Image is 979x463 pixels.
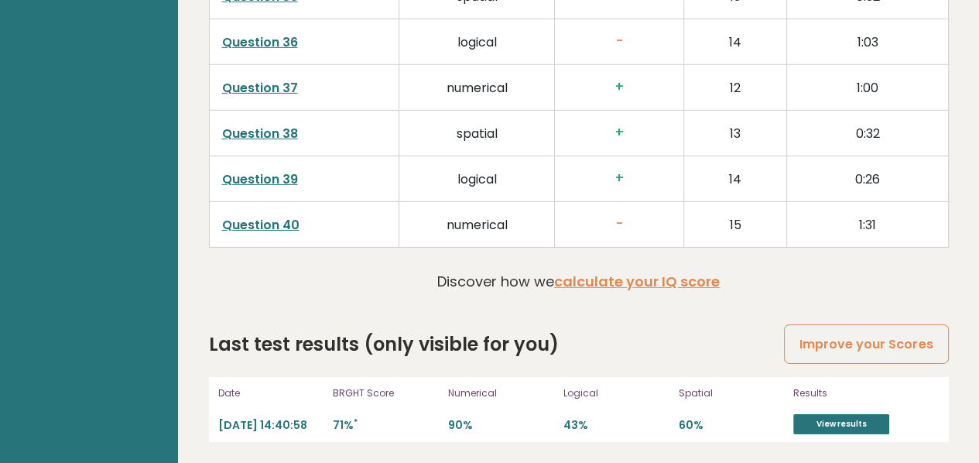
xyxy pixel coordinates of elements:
[399,19,555,64] td: logical
[554,272,720,291] a: calculate your IQ score
[684,64,787,110] td: 12
[787,110,948,156] td: 0:32
[222,33,298,51] a: Question 36
[567,79,671,95] h3: +
[222,79,298,97] a: Question 37
[399,110,555,156] td: spatial
[684,156,787,201] td: 14
[399,201,555,247] td: numerical
[448,418,554,433] p: 90%
[567,125,671,141] h3: +
[437,271,720,292] p: Discover how we
[333,418,439,433] p: 71%
[399,64,555,110] td: numerical
[567,216,671,232] h3: -
[793,414,889,434] a: View results
[222,216,300,234] a: Question 40
[684,19,787,64] td: 14
[218,418,324,433] p: [DATE] 14:40:58
[793,386,939,400] p: Results
[209,331,559,358] h2: Last test results (only visible for you)
[787,19,948,64] td: 1:03
[567,170,671,187] h3: +
[678,418,784,433] p: 60%
[567,33,671,50] h3: -
[448,386,554,400] p: Numerical
[784,324,948,364] a: Improve your Scores
[787,201,948,247] td: 1:31
[684,110,787,156] td: 13
[222,170,298,188] a: Question 39
[678,386,784,400] p: Spatial
[563,386,669,400] p: Logical
[333,386,439,400] p: BRGHT Score
[218,386,324,400] p: Date
[787,64,948,110] td: 1:00
[563,418,669,433] p: 43%
[399,156,555,201] td: logical
[684,201,787,247] td: 15
[222,125,298,142] a: Question 38
[787,156,948,201] td: 0:26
